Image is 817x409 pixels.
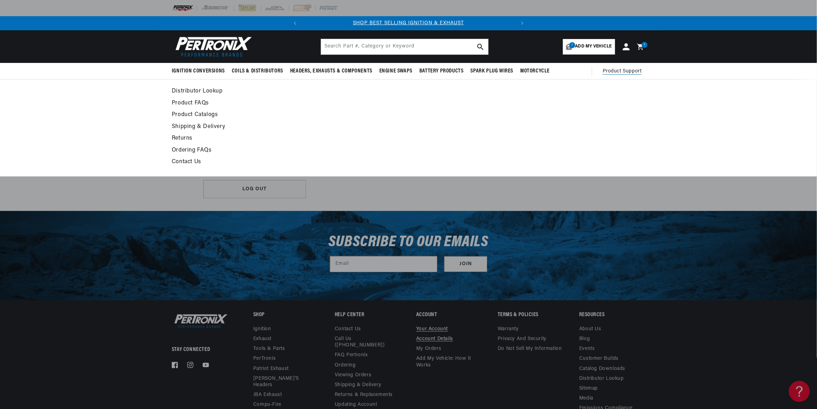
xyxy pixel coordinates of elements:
span: Battery Products [419,68,464,75]
a: JBA Exhaust [253,390,282,400]
a: Call Us ([PHONE_NUMBER]) [335,334,395,350]
span: Motorcycle [520,68,550,75]
summary: Headers, Exhausts & Components [287,63,376,79]
span: 1 [644,42,646,48]
span: Spark Plug Wires [471,68,514,75]
div: 1 of 2 [302,19,515,27]
summary: Engine Swaps [376,63,416,79]
a: Shipping & Delivery [335,380,381,390]
button: Translation missing: en.sections.announcements.next_announcement [515,16,529,30]
a: Warranty [498,326,519,334]
slideshow-component: Translation missing: en.sections.announcements.announcement_bar [154,16,663,30]
a: SHOP BEST SELLING IGNITION & EXHAUST [353,20,464,26]
span: Product Support [603,68,642,75]
a: My orders [416,344,441,354]
a: Contact us [335,326,361,334]
input: Email [330,256,437,272]
a: Shipping & Delivery [172,122,517,132]
a: [PERSON_NAME]'s Headers [253,374,314,390]
a: Customer Builds [579,354,619,364]
p: Stay Connected [172,346,230,353]
a: Blog [579,334,590,344]
a: Add My Vehicle: How It Works [416,354,482,370]
img: Pertronix [172,313,228,330]
a: Product Catalogs [172,110,517,120]
a: Media [579,394,593,403]
summary: Product Support [603,63,645,80]
a: Ignition [253,326,271,334]
summary: Spark Plug Wires [467,63,517,79]
h3: Subscribe to our emails [328,236,489,249]
a: Viewing Orders [335,370,371,380]
span: Headers, Exhausts & Components [290,68,372,75]
summary: Coils & Distributors [228,63,287,79]
a: Returns [172,134,517,143]
span: Engine Swaps [379,68,412,75]
a: Contact Us [172,157,517,167]
a: Ordering FAQs [172,146,517,155]
a: Account details [416,334,453,344]
a: Returns & Replacements [335,390,393,400]
a: Do not sell my information [498,344,562,354]
a: About Us [579,326,601,334]
a: Tools & Parts [253,344,285,354]
span: Coils & Distributors [232,68,283,75]
a: PerTronix [253,354,275,364]
a: Distributor Lookup [579,374,624,384]
a: Catalog Downloads [579,364,625,374]
span: Ignition Conversions [172,68,225,75]
a: 1Add my vehicle [563,39,615,55]
span: 1 [569,42,575,48]
a: Product FAQs [172,98,517,108]
a: Events [579,344,595,354]
span: Add my vehicle [575,43,612,50]
a: FAQ Pertronix [335,350,368,360]
button: Subscribe [444,256,487,272]
button: Translation missing: en.sections.announcements.previous_announcement [288,16,302,30]
a: Sitemap [579,384,598,394]
a: Your account [416,326,448,334]
img: Pertronix [172,34,253,59]
a: Ordering [335,360,356,370]
div: Announcement [302,19,515,27]
a: Exhaust [253,334,272,344]
summary: Battery Products [416,63,467,79]
button: search button [473,39,488,55]
summary: Motorcycle [517,63,553,79]
a: Patriot Exhaust [253,364,289,374]
a: Log out [203,180,306,198]
a: Distributor Lookup [172,87,517,96]
input: Search Part #, Category or Keyword [321,39,488,55]
summary: Ignition Conversions [172,63,228,79]
a: Privacy and Security [498,334,547,344]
